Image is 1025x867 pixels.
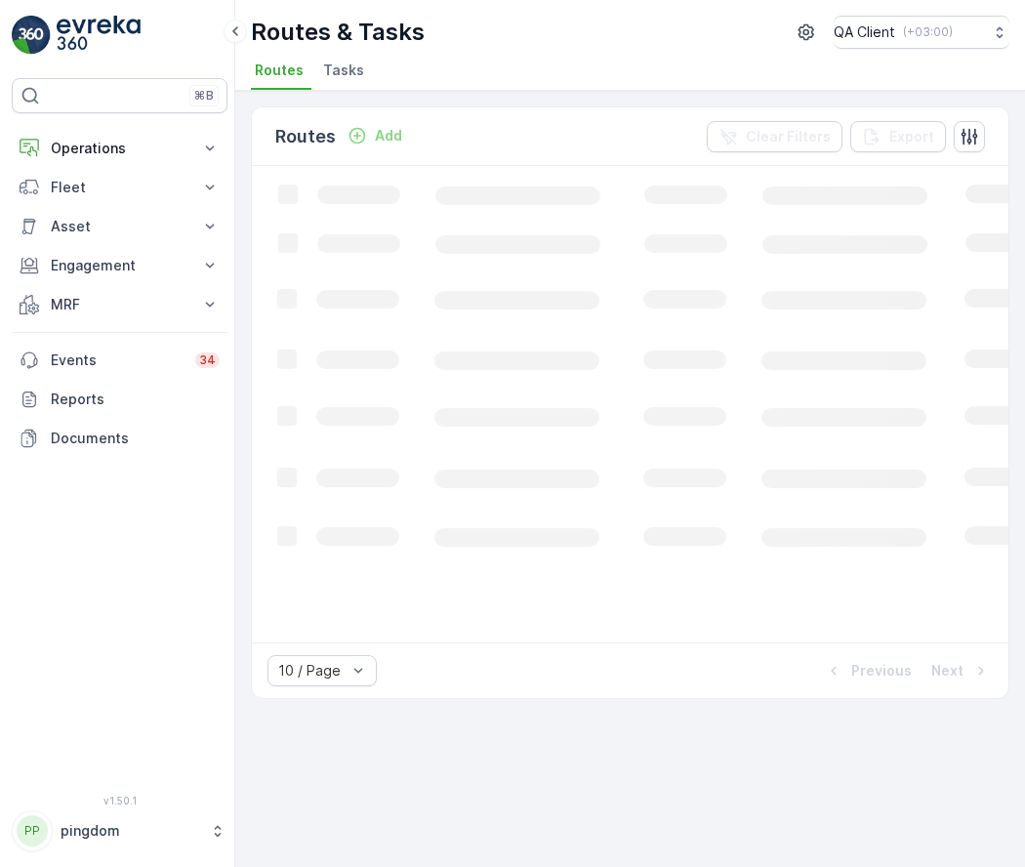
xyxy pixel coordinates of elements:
p: Clear Filters [746,127,831,146]
span: Routes [255,61,304,80]
a: Documents [12,419,227,458]
p: ⌘B [194,88,214,103]
p: Routes [275,123,336,150]
button: Export [850,121,946,152]
span: v 1.50.1 [12,795,227,806]
img: logo [12,16,51,55]
p: Engagement [51,256,188,275]
p: Documents [51,429,220,448]
p: Next [931,661,963,681]
p: Previous [851,661,912,681]
a: Events34 [12,341,227,380]
p: Routes & Tasks [251,17,425,48]
p: Export [889,127,934,146]
p: Fleet [51,178,188,197]
button: Next [929,659,993,682]
p: Events [51,351,184,370]
button: MRF [12,285,227,324]
p: Asset [51,217,188,236]
button: Previous [822,659,914,682]
p: Operations [51,139,188,158]
img: logo_light-DOdMpM7g.png [57,16,141,55]
div: PP [17,815,48,846]
p: pingdom [61,821,200,841]
a: Reports [12,380,227,419]
button: QA Client(+03:00) [834,16,1009,49]
p: ( +03:00 ) [903,24,953,40]
p: MRF [51,295,188,314]
button: Clear Filters [707,121,842,152]
button: Fleet [12,168,227,207]
button: Operations [12,129,227,168]
p: Add [375,126,402,145]
button: Engagement [12,246,227,285]
p: QA Client [834,22,895,42]
button: Add [340,124,410,147]
p: 34 [199,352,216,368]
button: Asset [12,207,227,246]
p: Reports [51,390,220,409]
span: Tasks [323,61,364,80]
button: PPpingdom [12,810,227,851]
